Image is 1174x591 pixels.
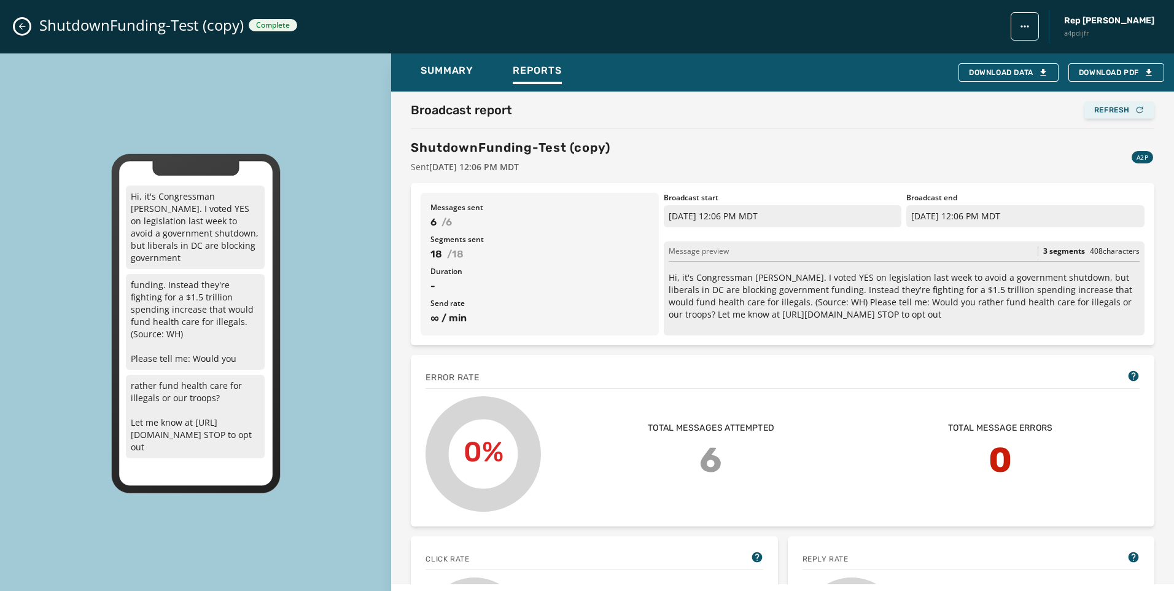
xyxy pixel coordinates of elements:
[1132,151,1153,163] div: A2P
[948,422,1053,434] span: Total message errors
[969,68,1048,77] div: Download Data
[906,193,1145,203] span: Broadcast end
[426,372,479,384] span: Error rate
[411,139,610,156] h3: ShutdownFunding-Test (copy)
[430,279,649,294] span: -
[803,554,849,564] span: Reply rate
[1094,105,1145,115] div: Refresh
[1064,28,1154,39] span: a4pdijfr
[126,274,265,370] p: funding. Instead they're fighting for a $1.5 trillion spending increase that would fund health ca...
[447,247,464,262] span: / 18
[421,65,473,77] span: Summary
[906,205,1145,227] p: [DATE] 12:06 PM MDT
[669,272,1140,321] p: Hi, it's Congressman [PERSON_NAME]. I voted YES on legislation last week to avoid a government sh...
[1090,246,1140,256] span: 408 characters
[503,58,572,87] button: Reports
[958,63,1059,82] button: Download Data
[126,375,265,458] p: rather fund health care for illegals or our troops? Let me know at [URL][DOMAIN_NAME] STOP to opt...
[513,65,562,77] span: Reports
[1068,63,1164,82] button: Download PDF
[430,267,649,276] span: Duration
[1064,15,1154,27] span: Rep [PERSON_NAME]
[426,554,469,564] span: Click rate
[669,246,729,256] span: Message preview
[430,299,649,308] span: Send rate
[430,215,437,230] span: 6
[699,434,722,486] span: 6
[256,20,290,30] span: Complete
[411,161,610,173] span: Sent
[429,161,519,173] span: [DATE] 12:06 PM MDT
[430,247,442,262] span: 18
[441,215,452,230] span: / 6
[411,101,512,119] h2: Broadcast report
[411,58,483,87] button: Summary
[1043,246,1085,256] span: 3 segments
[39,15,244,35] span: ShutdownFunding-Test (copy)
[1084,101,1154,119] button: Refresh
[1011,12,1039,41] button: broadcast action menu
[664,205,902,227] p: [DATE] 12:06 PM MDT
[664,193,902,203] span: Broadcast start
[989,434,1013,486] span: 0
[126,186,265,269] p: Hi, it's Congressman [PERSON_NAME]. I voted YES on legislation last week to avoid a government sh...
[464,435,503,468] text: 0%
[430,203,649,213] span: Messages sent
[1079,68,1154,77] span: Download PDF
[430,235,649,245] span: Segments sent
[648,422,774,434] span: Total messages attempted
[430,311,649,326] span: ∞ / min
